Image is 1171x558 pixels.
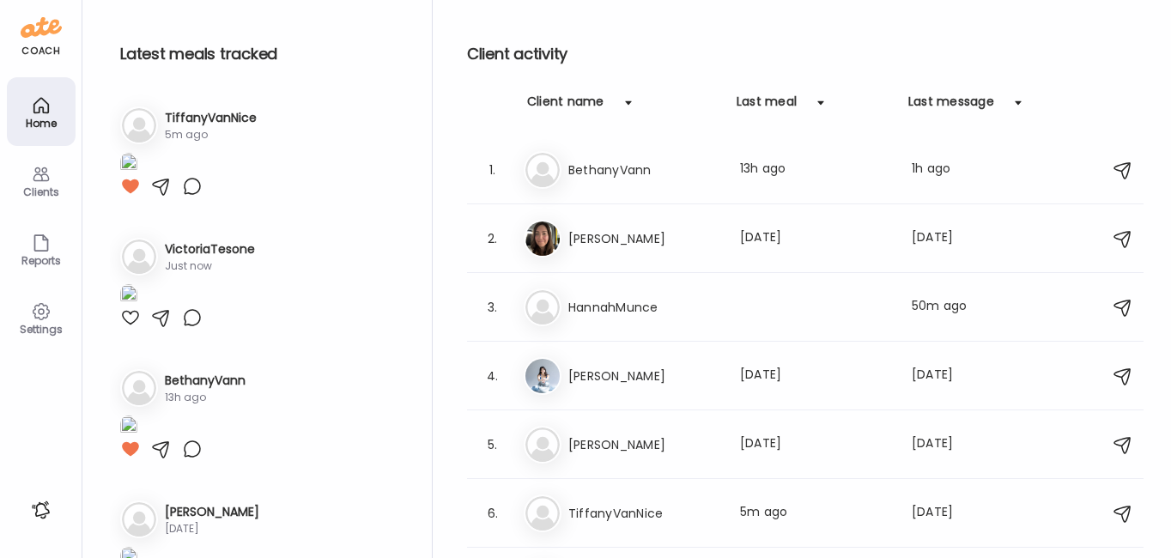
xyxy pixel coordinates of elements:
[912,160,979,180] div: 1h ago
[525,153,560,187] img: bg-avatar-default.svg
[122,240,156,274] img: bg-avatar-default.svg
[568,297,719,318] h3: HannahMunce
[525,496,560,531] img: bg-avatar-default.svg
[568,160,719,180] h3: BethanyVann
[120,284,137,307] img: images%2FmxiqlkSjOLc450HhRStDX6eBpyy2%2FtN7FOOXAPP4Cw36wGtj6%2FgyQlDKhSFwlGjfdwFyVX_1080
[10,324,72,335] div: Settings
[21,14,62,41] img: ate
[740,228,891,249] div: [DATE]
[482,503,503,524] div: 6.
[737,93,797,120] div: Last meal
[908,93,994,120] div: Last message
[165,372,246,390] h3: BethanyVann
[525,428,560,462] img: bg-avatar-default.svg
[482,228,503,249] div: 2.
[568,366,719,386] h3: [PERSON_NAME]
[10,186,72,197] div: Clients
[525,290,560,324] img: bg-avatar-default.svg
[165,109,257,127] h3: TiffanyVanNice
[912,297,979,318] div: 50m ago
[165,521,259,537] div: [DATE]
[482,366,503,386] div: 4.
[165,258,255,274] div: Just now
[120,415,137,439] img: images%2Fg9iWlknwy2RZgDj9ZzwSzLp9rpp2%2F0Ze9LemzSRGfIDxSpAep%2FAcvH69fVzlGo1t9O9fjt_1080
[740,160,891,180] div: 13h ago
[10,118,72,129] div: Home
[527,93,604,120] div: Client name
[568,228,719,249] h3: [PERSON_NAME]
[122,108,156,143] img: bg-avatar-default.svg
[740,503,891,524] div: 5m ago
[165,503,259,521] h3: [PERSON_NAME]
[21,44,60,58] div: coach
[10,255,72,266] div: Reports
[740,434,891,455] div: [DATE]
[482,434,503,455] div: 5.
[482,297,503,318] div: 3.
[482,160,503,180] div: 1.
[912,503,979,524] div: [DATE]
[122,371,156,405] img: bg-avatar-default.svg
[525,221,560,256] img: avatars%2FAaUPpAz4UBePyDKK2OMJTfZ0WR82
[912,434,979,455] div: [DATE]
[165,240,255,258] h3: VictoriaTesone
[568,434,719,455] h3: [PERSON_NAME]
[568,503,719,524] h3: TiffanyVanNice
[467,41,1144,67] h2: Client activity
[912,366,979,386] div: [DATE]
[912,228,979,249] div: [DATE]
[120,41,404,67] h2: Latest meals tracked
[120,153,137,176] img: images%2FZgJF31Rd8kYhOjF2sNOrWQwp2zj1%2F66GqsVxHZj5ZyqLeV4ta%2FEXvSrDbYYf7QDV6ZGqg7_1080
[740,366,891,386] div: [DATE]
[165,127,257,143] div: 5m ago
[525,359,560,393] img: avatars%2Fg0h3UeSMiaSutOWea2qVtuQrzdp1
[122,502,156,537] img: bg-avatar-default.svg
[165,390,246,405] div: 13h ago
